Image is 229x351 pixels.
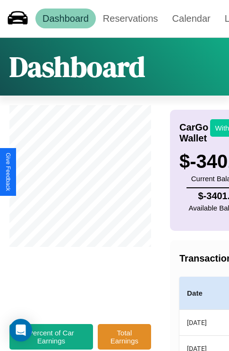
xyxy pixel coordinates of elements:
div: Give Feedback [5,153,11,191]
button: Total Earnings [98,324,151,350]
h4: Date [187,288,216,299]
a: Dashboard [35,9,96,28]
h1: Dashboard [9,47,145,86]
th: [DATE] [179,310,223,336]
a: Reservations [96,9,165,28]
h4: CarGo Wallet [179,122,210,144]
a: Calendar [165,9,218,28]
button: Percent of Car Earnings [9,324,93,350]
div: Open Intercom Messenger [9,319,32,342]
